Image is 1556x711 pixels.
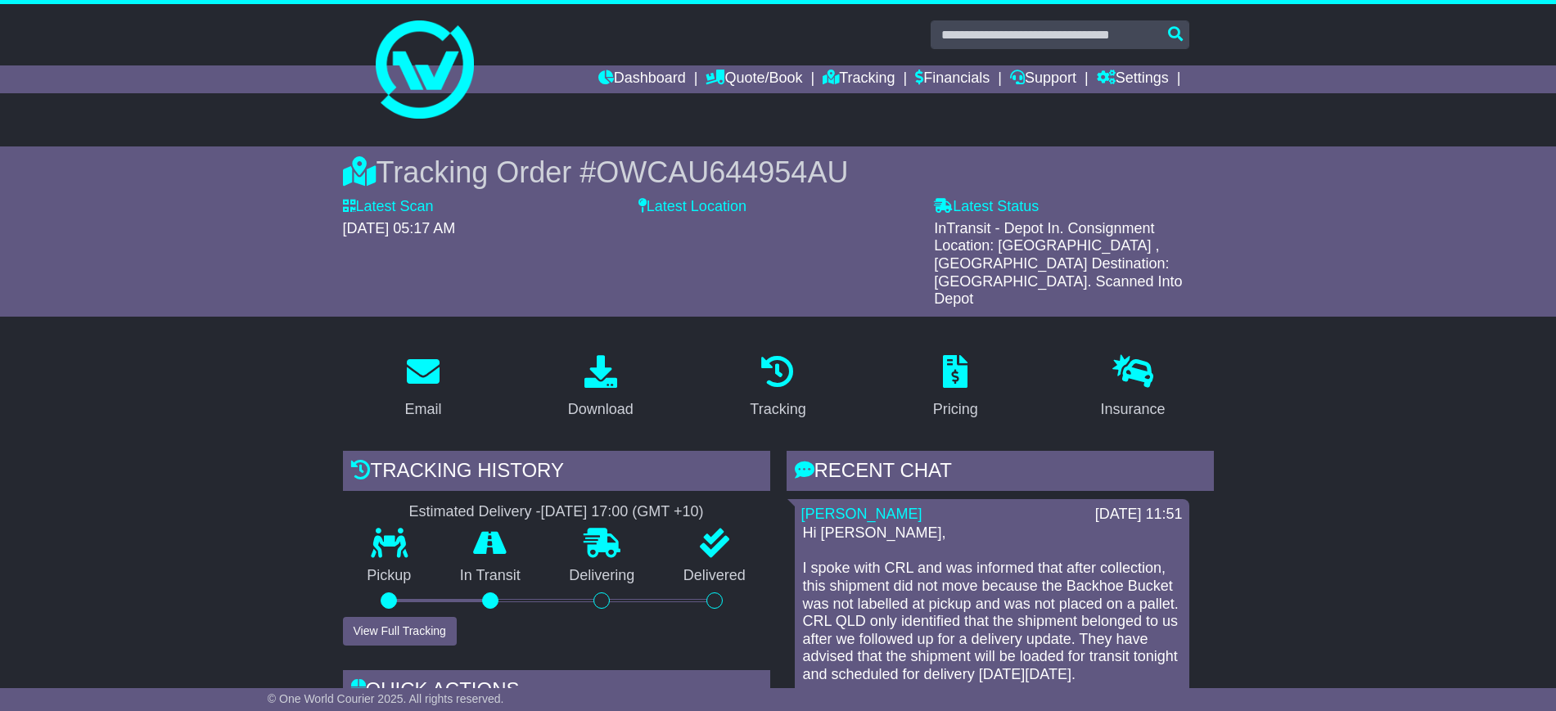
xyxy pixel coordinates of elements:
[598,65,686,93] a: Dashboard
[343,155,1214,190] div: Tracking Order #
[934,220,1182,307] span: InTransit - Depot In. Consignment Location: [GEOGRAPHIC_DATA] , [GEOGRAPHIC_DATA] Destination: [G...
[1010,65,1076,93] a: Support
[787,451,1214,495] div: RECENT CHAT
[823,65,895,93] a: Tracking
[343,503,770,521] div: Estimated Delivery -
[343,198,434,216] label: Latest Scan
[404,398,441,421] div: Email
[659,567,770,585] p: Delivered
[568,398,634,421] div: Download
[343,451,770,495] div: Tracking history
[933,398,978,421] div: Pricing
[394,349,452,426] a: Email
[596,155,848,189] span: OWCAU644954AU
[1101,398,1166,421] div: Insurance
[268,692,504,705] span: © One World Courier 2025. All rights reserved.
[343,567,436,585] p: Pickup
[922,349,989,426] a: Pricing
[739,349,816,426] a: Tracking
[1097,65,1169,93] a: Settings
[934,198,1039,216] label: Latest Status
[343,617,457,646] button: View Full Tracking
[1095,506,1183,524] div: [DATE] 11:51
[545,567,660,585] p: Delivering
[1090,349,1176,426] a: Insurance
[915,65,990,93] a: Financials
[706,65,802,93] a: Quote/Book
[801,506,922,522] a: [PERSON_NAME]
[557,349,644,426] a: Download
[541,503,704,521] div: [DATE] 17:00 (GMT +10)
[638,198,746,216] label: Latest Location
[343,220,456,236] span: [DATE] 05:17 AM
[435,567,545,585] p: In Transit
[750,398,805,421] div: Tracking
